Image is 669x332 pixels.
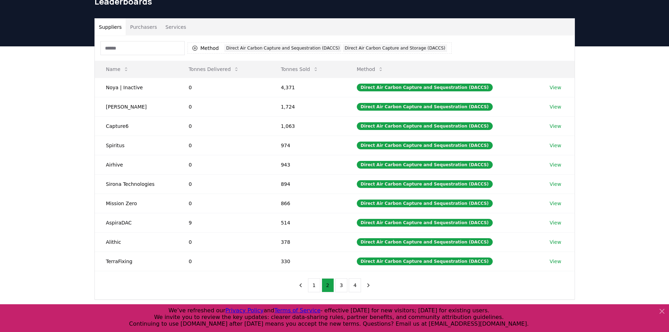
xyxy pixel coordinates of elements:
[362,278,374,292] button: next page
[177,136,270,155] td: 0
[177,78,270,97] td: 0
[177,174,270,194] td: 0
[95,78,178,97] td: Noya | Inactive
[550,239,561,246] a: View
[177,194,270,213] td: 0
[550,200,561,207] a: View
[126,19,161,35] button: Purchasers
[357,180,493,188] div: Direct Air Carbon Capture and Sequestration (DACCS)
[550,84,561,91] a: View
[177,213,270,232] td: 9
[161,19,190,35] button: Services
[550,181,561,188] a: View
[550,103,561,110] a: View
[270,213,346,232] td: 514
[349,278,361,292] button: 4
[357,219,493,227] div: Direct Air Carbon Capture and Sequestration (DACCS)
[357,84,493,91] div: Direct Air Carbon Capture and Sequestration (DACCS)
[351,62,389,76] button: Method
[357,161,493,169] div: Direct Air Carbon Capture and Sequestration (DACCS)
[100,62,135,76] button: Name
[95,19,126,35] button: Suppliers
[270,174,346,194] td: 894
[177,252,270,271] td: 0
[95,155,178,174] td: Airhive
[177,116,270,136] td: 0
[357,200,493,207] div: Direct Air Carbon Capture and Sequestration (DACCS)
[270,136,346,155] td: 974
[308,278,320,292] button: 1
[95,213,178,232] td: AspiraDAC
[95,116,178,136] td: Capture6
[357,103,493,111] div: Direct Air Carbon Capture and Sequestration (DACCS)
[357,122,493,130] div: Direct Air Carbon Capture and Sequestration (DACCS)
[95,174,178,194] td: Sirona Technologies
[550,142,561,149] a: View
[270,116,346,136] td: 1,063
[550,161,561,168] a: View
[550,219,561,226] a: View
[335,278,348,292] button: 3
[188,43,452,54] button: MethodDirect Air Carbon Capture and Sequestration (DACCS)Direct Air Carbon Capture and Storage (D...
[270,232,346,252] td: 378
[177,155,270,174] td: 0
[224,44,341,52] div: Direct Air Carbon Capture and Sequestration (DACCS)
[183,62,245,76] button: Tonnes Delivered
[343,44,447,52] div: Direct Air Carbon Capture and Storage (DACCS)
[275,62,324,76] button: Tonnes Sold
[357,258,493,265] div: Direct Air Carbon Capture and Sequestration (DACCS)
[270,194,346,213] td: 866
[270,252,346,271] td: 330
[550,258,561,265] a: View
[270,78,346,97] td: 4,371
[95,232,178,252] td: Alithic
[322,278,334,292] button: 2
[177,97,270,116] td: 0
[95,97,178,116] td: [PERSON_NAME]
[270,155,346,174] td: 943
[95,252,178,271] td: TerraFixing
[295,278,307,292] button: previous page
[177,232,270,252] td: 0
[550,123,561,130] a: View
[95,136,178,155] td: Spiritus
[357,142,493,149] div: Direct Air Carbon Capture and Sequestration (DACCS)
[270,97,346,116] td: 1,724
[357,238,493,246] div: Direct Air Carbon Capture and Sequestration (DACCS)
[95,194,178,213] td: Mission Zero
